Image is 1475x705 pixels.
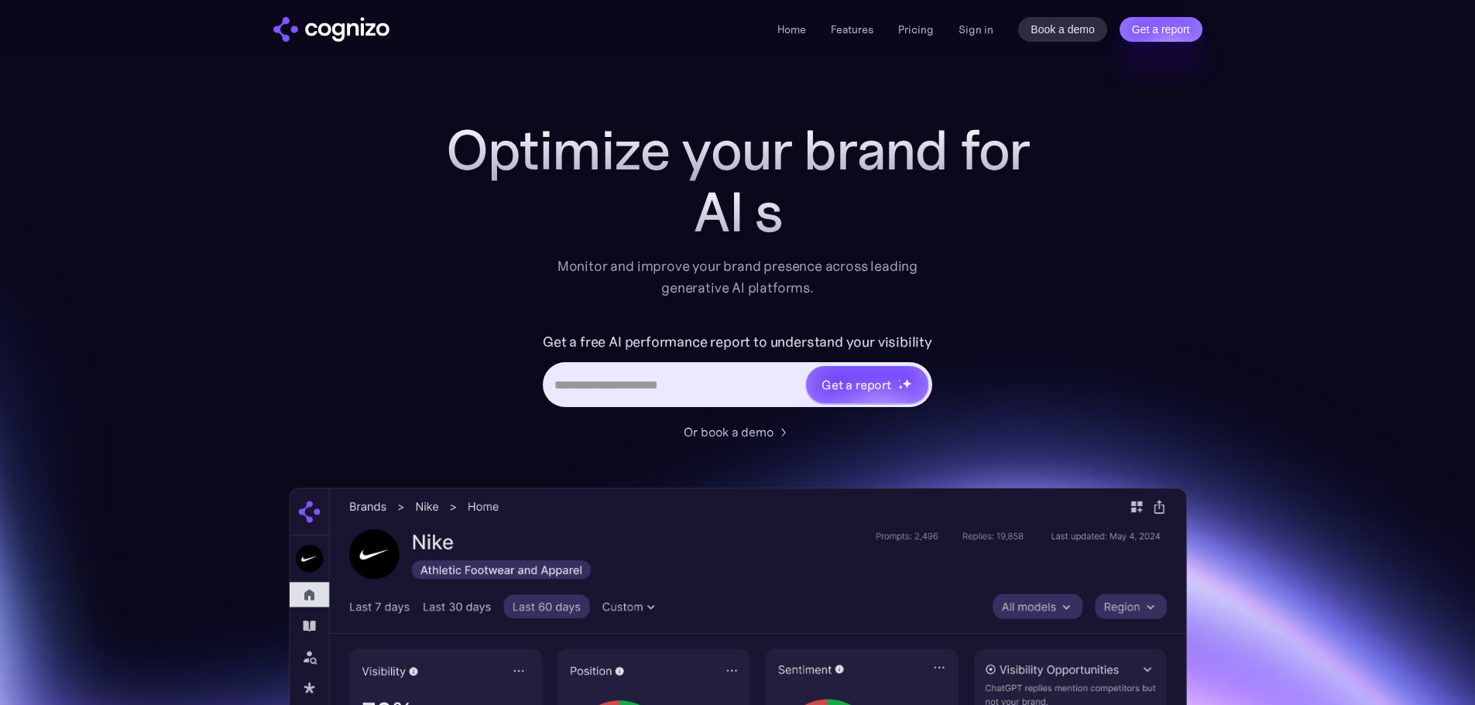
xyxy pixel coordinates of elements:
a: Book a demo [1018,17,1107,42]
a: Sign in [959,20,993,39]
div: Or book a demo [684,423,774,441]
a: home [273,17,389,42]
div: AI s [428,181,1048,243]
img: star [898,379,900,382]
img: cognizo logo [273,17,389,42]
a: Features [831,22,873,36]
a: Get a reportstarstarstar [804,364,930,405]
div: Get a report [822,375,891,394]
a: Or book a demo [684,423,792,441]
a: Home [777,22,806,36]
div: Monitor and improve your brand presence across leading generative AI platforms. [547,255,928,299]
a: Get a report [1120,17,1202,42]
img: star [902,378,912,388]
a: Pricing [898,22,934,36]
form: Hero URL Input Form [543,330,932,415]
img: star [898,385,904,390]
label: Get a free AI performance report to understand your visibility [543,330,932,354]
h1: Optimize your brand for [428,119,1048,181]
